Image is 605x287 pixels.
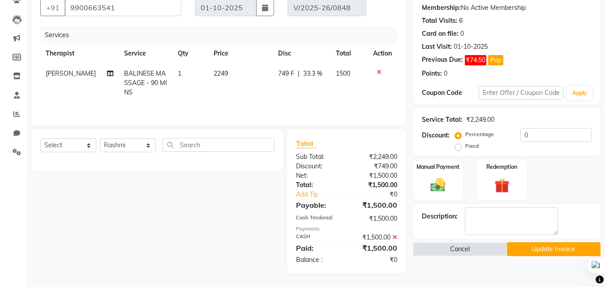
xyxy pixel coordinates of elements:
div: Paid: [289,243,347,253]
div: Last Visit: [422,42,452,51]
div: 01-10-2025 [454,42,488,51]
div: 6 [459,16,463,26]
div: Service Total: [422,115,463,124]
th: Total [330,43,368,64]
div: Payments [296,225,397,233]
a: Add Tip [289,190,356,199]
th: Disc [273,43,330,64]
div: Discount: [289,162,347,171]
label: Fixed [465,142,479,150]
th: Qty [172,43,208,64]
div: Services [41,27,404,43]
div: ₹1,500.00 [347,233,404,242]
div: ₹749.00 [347,162,404,171]
span: ₹74.50 [465,55,486,65]
span: 749 F [278,69,294,78]
div: Coupon Code [422,88,478,98]
div: ₹1,500.00 [347,171,404,180]
div: ₹1,500.00 [347,243,404,253]
div: Membership: [422,3,461,13]
button: Pay [488,55,503,65]
span: | [298,69,300,78]
div: ₹2,249.00 [466,115,494,124]
span: Total [296,139,317,148]
div: Balance : [289,255,347,265]
div: ₹1,500.00 [347,180,404,190]
div: Previous Due: [422,55,463,65]
span: 1 [178,69,181,77]
div: Net: [289,171,347,180]
span: 33.3 % [303,69,322,78]
div: ₹2,249.00 [347,152,404,162]
div: CASH [289,233,347,242]
img: _gift.svg [490,176,514,195]
div: Payable: [289,200,347,210]
div: 0 [444,69,447,78]
div: Card on file: [422,29,459,39]
span: [PERSON_NAME] [46,69,96,77]
button: Update Invoice [507,242,601,256]
label: Percentage [465,130,494,138]
th: Action [368,43,397,64]
div: Discount: [422,131,450,140]
div: ₹0 [356,190,404,199]
th: Therapist [40,43,119,64]
div: Total Visits: [422,16,457,26]
input: Enter Offer / Coupon Code [479,86,563,100]
th: Price [208,43,273,64]
button: Cancel [413,242,506,256]
div: ₹1,500.00 [347,214,404,223]
div: ₹1,500.00 [347,200,404,210]
label: Redemption [486,163,517,171]
input: Search [163,138,275,152]
div: Cash Tendered: [289,214,347,223]
div: Description: [422,212,458,221]
span: 1500 [336,69,350,77]
div: Sub Total: [289,152,347,162]
span: BALINESE MASSAGE - 90 MINS [124,69,167,96]
th: Service [119,43,172,64]
label: Manual Payment [416,163,459,171]
div: Total: [289,180,347,190]
div: No Active Membership [422,3,592,13]
div: 0 [460,29,464,39]
button: Apply [567,86,592,100]
span: 2249 [214,69,228,77]
div: Points: [422,69,442,78]
img: _cash.svg [426,176,450,193]
div: ₹0 [347,255,404,265]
